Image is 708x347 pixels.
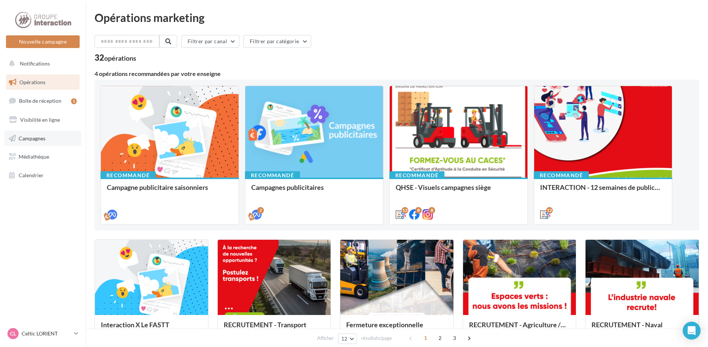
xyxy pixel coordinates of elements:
[257,207,264,214] div: 2
[317,335,334,342] span: Afficher
[4,131,81,146] a: Campagnes
[243,35,311,48] button: Filtrer par catégorie
[449,332,460,344] span: 3
[396,184,522,198] div: QHSE - Visuels campagnes siège
[71,98,77,104] div: 1
[4,168,81,183] a: Calendrier
[389,171,444,179] div: Recommandé
[107,184,233,198] div: Campagne publicitaire saisonniers
[22,330,71,337] p: Celtic LORIENT
[4,74,81,90] a: Opérations
[341,336,348,342] span: 12
[546,207,553,214] div: 12
[251,184,377,198] div: Campagnes publicitaires
[6,35,80,48] button: Nouvelle campagne
[95,54,136,62] div: 32
[19,135,45,141] span: Campagnes
[540,184,666,198] div: INTERACTION - 12 semaines de publication
[19,172,44,178] span: Calendrier
[361,335,392,342] span: résultats/page
[104,55,136,61] div: opérations
[591,321,693,336] div: RECRUTEMENT - Naval
[101,171,156,179] div: Recommandé
[20,117,60,123] span: Visibilité en ligne
[420,332,431,344] span: 1
[95,12,699,23] div: Opérations marketing
[4,112,81,128] a: Visibilité en ligne
[10,330,16,337] span: CL
[4,149,81,165] a: Médiathèque
[224,321,325,336] div: RECRUTEMENT - Transport
[434,332,446,344] span: 2
[95,71,699,77] div: 4 opérations recommandées par votre enseigne
[19,153,49,160] span: Médiathèque
[181,35,239,48] button: Filtrer par canal
[428,207,435,214] div: 8
[101,321,202,336] div: Interaction X Le FASTT
[245,171,300,179] div: Recommandé
[19,98,61,104] span: Boîte de réception
[415,207,422,214] div: 8
[20,60,50,67] span: Notifications
[346,321,447,336] div: Fermeture exceptionnelle
[338,334,357,344] button: 12
[534,171,589,179] div: Recommandé
[402,207,408,214] div: 12
[469,321,570,336] div: RECRUTEMENT - Agriculture / Espaces verts
[19,79,45,85] span: Opérations
[6,327,80,341] a: CL Celtic LORIENT
[4,93,81,109] a: Boîte de réception1
[4,56,78,71] button: Notifications
[683,322,701,340] div: Open Intercom Messenger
